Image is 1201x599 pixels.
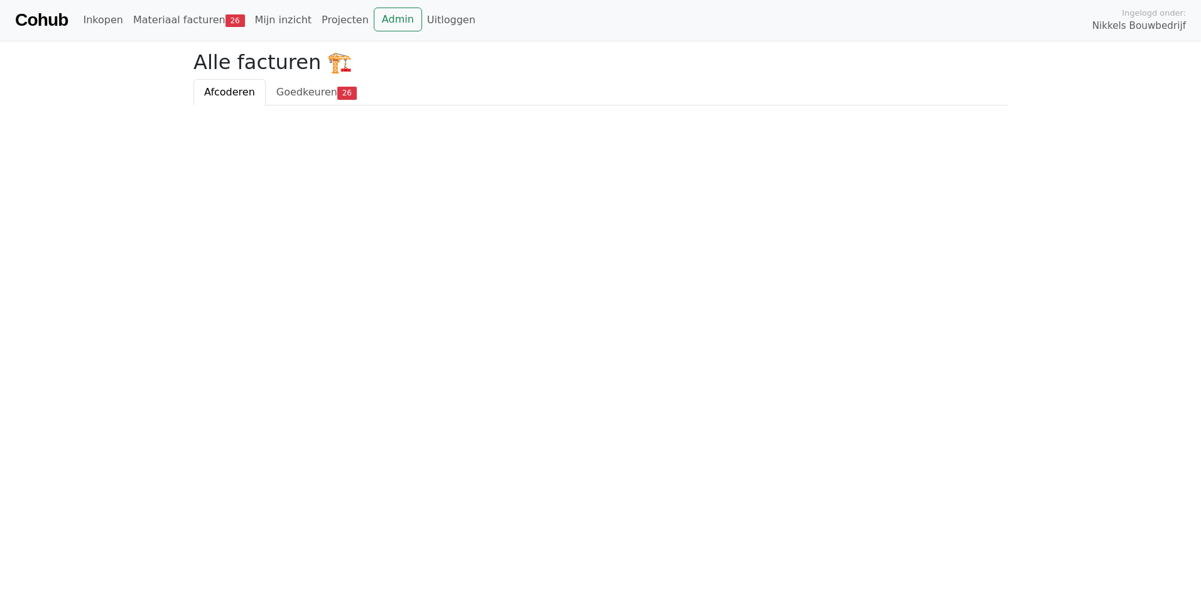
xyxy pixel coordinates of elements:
a: Goedkeuren26 [266,79,367,105]
span: 26 [226,14,245,27]
a: Mijn inzicht [250,8,317,33]
span: Afcoderen [204,86,255,98]
span: 26 [337,87,357,99]
h2: Alle facturen 🏗️ [193,50,1008,74]
a: Cohub [15,5,68,35]
span: Goedkeuren [276,86,337,98]
a: Inkopen [78,8,128,33]
a: Materiaal facturen26 [128,8,250,33]
a: Projecten [317,8,374,33]
a: Afcoderen [193,79,266,105]
span: Nikkels Bouwbedrijf [1092,19,1186,33]
a: Admin [374,8,422,31]
a: Uitloggen [422,8,481,33]
span: Ingelogd onder: [1122,7,1186,19]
